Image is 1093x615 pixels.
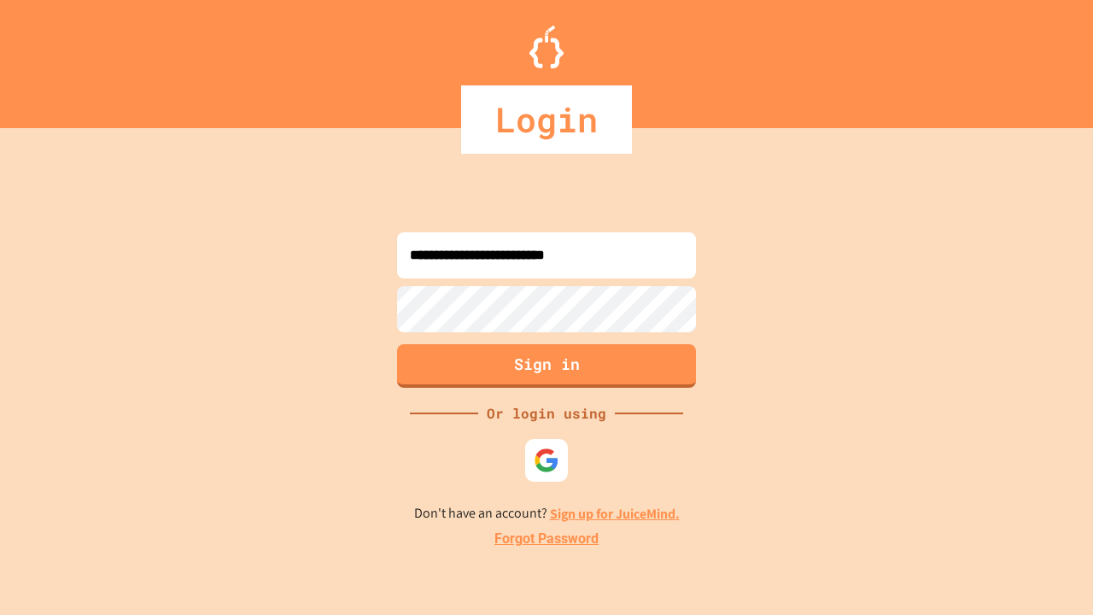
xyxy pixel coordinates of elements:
img: Logo.svg [529,26,564,68]
iframe: chat widget [1021,547,1076,598]
img: google-icon.svg [534,448,559,473]
iframe: chat widget [951,472,1076,545]
a: Sign up for JuiceMind. [550,505,680,523]
div: Login [461,85,632,154]
p: Don't have an account? [414,503,680,524]
button: Sign in [397,344,696,388]
div: Or login using [478,403,615,424]
a: Forgot Password [494,529,599,549]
